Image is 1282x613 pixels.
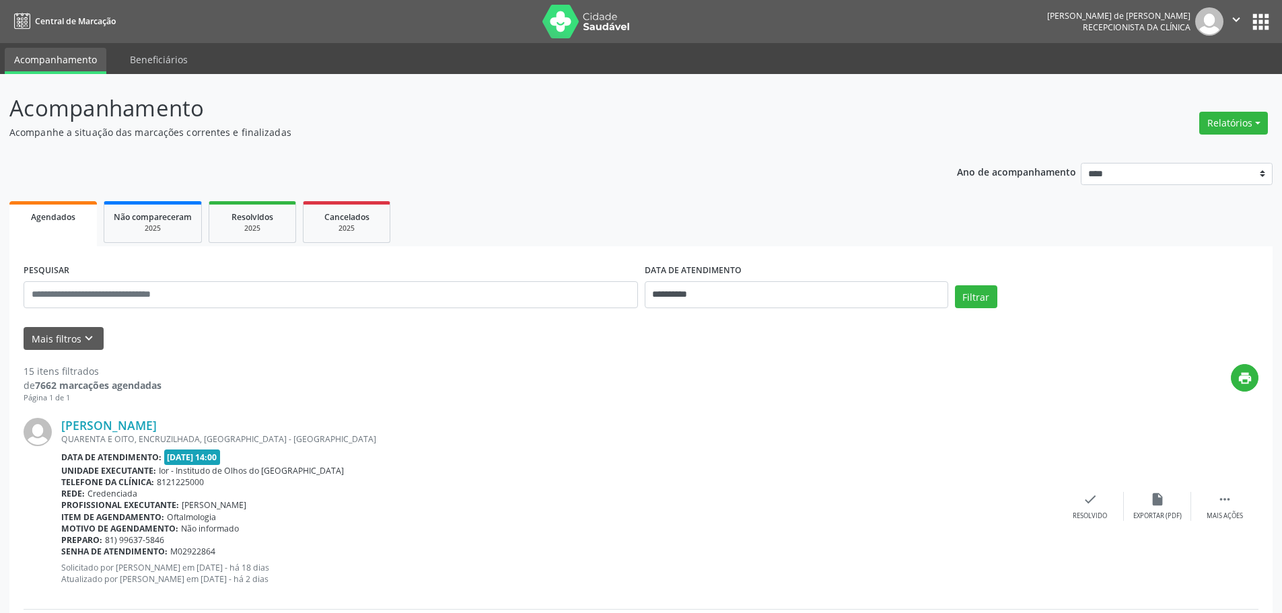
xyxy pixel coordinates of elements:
img: img [1195,7,1223,36]
span: Ior - Institudo de Olhos do [GEOGRAPHIC_DATA] [159,465,344,476]
a: Beneficiários [120,48,197,71]
i: keyboard_arrow_down [81,331,96,346]
span: Recepcionista da clínica [1083,22,1190,33]
a: Central de Marcação [9,10,116,32]
label: DATA DE ATENDIMENTO [645,260,742,281]
div: Resolvido [1073,511,1107,521]
b: Item de agendamento: [61,511,164,523]
i: check [1083,492,1098,507]
button: Relatórios [1199,112,1268,135]
strong: 7662 marcações agendadas [35,379,162,392]
span: M02922864 [170,546,215,557]
span: Não informado [181,523,239,534]
b: Motivo de agendamento: [61,523,178,534]
b: Rede: [61,488,85,499]
i:  [1217,492,1232,507]
img: img [24,418,52,446]
a: [PERSON_NAME] [61,418,157,433]
button: apps [1249,10,1273,34]
button: Mais filtroskeyboard_arrow_down [24,327,104,351]
div: QUARENTA E OITO, ENCRUZILHADA, [GEOGRAPHIC_DATA] - [GEOGRAPHIC_DATA] [61,433,1057,445]
span: Não compareceram [114,211,192,223]
span: 8121225000 [157,476,204,488]
p: Acompanhamento [9,92,894,125]
span: Cancelados [324,211,369,223]
span: Agendados [31,211,75,223]
span: 81) 99637-5846 [105,534,164,546]
p: Solicitado por [PERSON_NAME] em [DATE] - há 18 dias Atualizado por [PERSON_NAME] em [DATE] - há 2... [61,562,1057,585]
span: Oftalmologia [167,511,216,523]
div: 2025 [114,223,192,233]
b: Telefone da clínica: [61,476,154,488]
div: 15 itens filtrados [24,364,162,378]
label: PESQUISAR [24,260,69,281]
span: Resolvidos [232,211,273,223]
div: 2025 [219,223,286,233]
b: Senha de atendimento: [61,546,168,557]
span: [PERSON_NAME] [182,499,246,511]
p: Acompanhe a situação das marcações correntes e finalizadas [9,125,894,139]
button: print [1231,364,1258,392]
i:  [1229,12,1244,27]
span: [DATE] 14:00 [164,449,221,465]
b: Profissional executante: [61,499,179,511]
b: Unidade executante: [61,465,156,476]
div: Mais ações [1207,511,1243,521]
div: de [24,378,162,392]
i: insert_drive_file [1150,492,1165,507]
div: 2025 [313,223,380,233]
button:  [1223,7,1249,36]
div: [PERSON_NAME] de [PERSON_NAME] [1047,10,1190,22]
div: Exportar (PDF) [1133,511,1182,521]
b: Preparo: [61,534,102,546]
button: Filtrar [955,285,997,308]
i: print [1238,371,1252,386]
div: Página 1 de 1 [24,392,162,404]
a: Acompanhamento [5,48,106,74]
span: Credenciada [87,488,137,499]
p: Ano de acompanhamento [957,163,1076,180]
b: Data de atendimento: [61,452,162,463]
span: Central de Marcação [35,15,116,27]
